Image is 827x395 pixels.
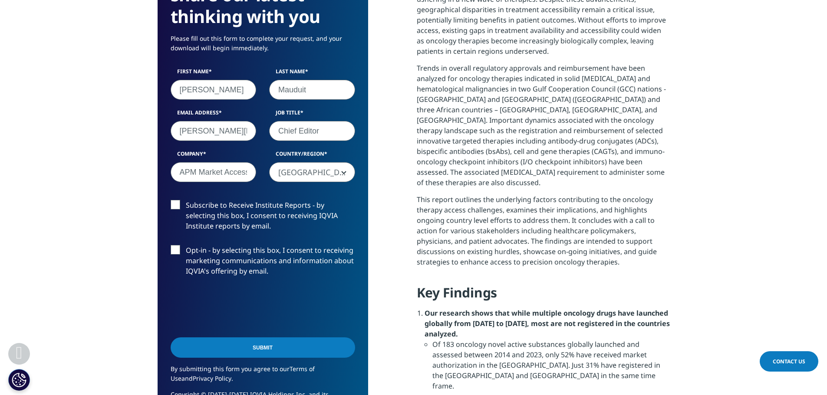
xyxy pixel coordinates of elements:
button: Paramètres des cookies [8,369,30,391]
input: Submit [171,337,355,358]
label: First Name [171,68,257,80]
label: Subscribe to Receive Institute Reports - by selecting this box, I consent to receiving IQVIA Inst... [171,200,355,236]
strong: Our research shows that while multiple oncology drugs have launched globally from [DATE] to [DATE... [425,308,670,339]
span: Germany [270,163,355,183]
p: Please fill out this form to complete your request, and your download will begin immediately. [171,34,355,59]
label: Email Address [171,109,257,121]
iframe: reCAPTCHA [171,290,303,324]
label: Job Title [269,109,355,121]
label: Company [171,150,257,162]
a: Privacy Policy [193,374,231,382]
p: This report outlines the underlying factors contributing to the oncology therapy access challenge... [417,194,670,274]
p: By submitting this form you agree to our and . [171,364,355,390]
a: Contact Us [760,351,818,372]
label: Opt-in - by selecting this box, I consent to receiving marketing communications and information a... [171,245,355,281]
p: Trends in overall regulatory approvals and reimbursement have been analyzed for oncology therapie... [417,63,670,194]
h4: Key Findings [417,284,670,308]
span: Germany [269,162,355,182]
label: Country/Region [269,150,355,162]
span: Contact Us [773,358,805,365]
label: Last Name [269,68,355,80]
